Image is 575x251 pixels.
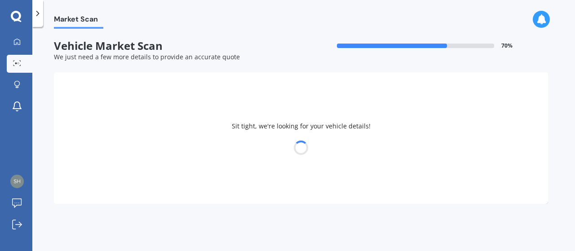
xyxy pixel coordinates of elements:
span: Market Scan [54,15,103,27]
span: Vehicle Market Scan [54,40,301,53]
span: 70 % [501,43,513,49]
div: Sit tight, we're looking for your vehicle details! [54,72,548,204]
span: We just need a few more details to provide an accurate quote [54,53,240,61]
img: df639a0bba9e9dafef513da7525e2ea5 [10,175,24,188]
